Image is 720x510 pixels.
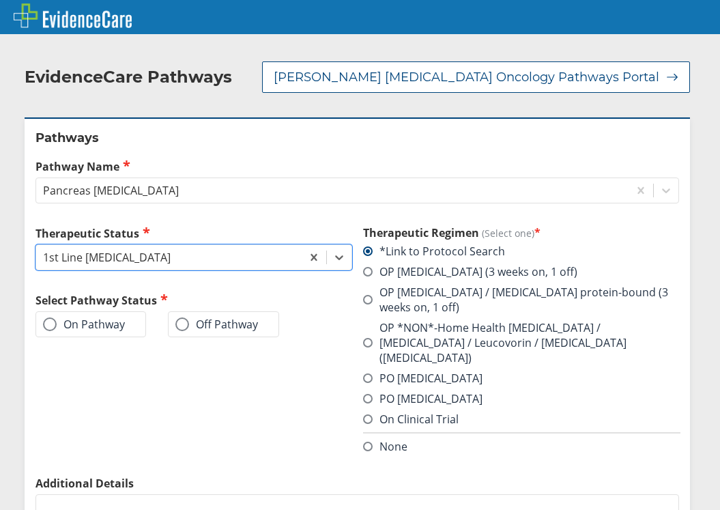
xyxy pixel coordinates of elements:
[363,412,459,427] label: On Clinical Trial
[35,225,352,241] label: Therapeutic Status
[43,317,125,331] label: On Pathway
[482,227,534,240] span: (Select one)
[43,183,179,198] div: Pancreas [MEDICAL_DATA]
[262,61,690,93] button: [PERSON_NAME] [MEDICAL_DATA] Oncology Pathways Portal
[363,244,505,259] label: *Link to Protocol Search
[363,285,680,315] label: OP [MEDICAL_DATA] / [MEDICAL_DATA] protein-bound (3 weeks on, 1 off)
[363,391,483,406] label: PO [MEDICAL_DATA]
[35,292,352,308] h2: Select Pathway Status
[363,371,483,386] label: PO [MEDICAL_DATA]
[363,225,680,240] h3: Therapeutic Regimen
[14,3,132,28] img: EvidenceCare
[363,439,407,454] label: None
[35,476,679,491] label: Additional Details
[363,320,680,365] label: OP *NON*-Home Health [MEDICAL_DATA] / [MEDICAL_DATA] / Leucovorin / [MEDICAL_DATA] ([MEDICAL_DATA])
[175,317,258,331] label: Off Pathway
[43,250,171,265] div: 1st Line [MEDICAL_DATA]
[25,67,232,87] h2: EvidenceCare Pathways
[35,158,679,174] label: Pathway Name
[363,264,577,279] label: OP [MEDICAL_DATA] (3 weeks on, 1 off)
[35,130,679,146] h2: Pathways
[274,69,659,85] span: [PERSON_NAME] [MEDICAL_DATA] Oncology Pathways Portal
